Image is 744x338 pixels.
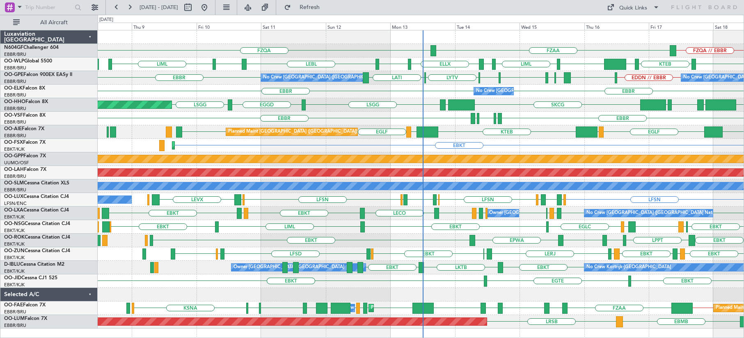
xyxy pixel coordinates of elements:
span: OO-LAH [4,167,24,172]
a: EBKT/KJK [4,268,25,274]
a: D-IBLUCessna Citation M2 [4,262,64,267]
a: EBBR/BRU [4,78,26,85]
a: OO-WLPGlobal 5500 [4,59,52,64]
a: OO-LAHFalcon 7X [4,167,46,172]
span: OO-LUM [4,316,25,321]
span: OO-SLM [4,181,24,186]
div: Planned Maint Melsbroek Air Base [371,302,443,314]
span: OO-JID [4,276,21,281]
a: EBKT/KJK [4,282,25,288]
div: Planned Maint Kortrijk-[GEOGRAPHIC_DATA] [174,139,270,152]
span: OO-NSG [4,221,25,226]
span: OO-LXA [4,208,23,213]
a: OO-HHOFalcon 8X [4,99,48,104]
button: Refresh [280,1,330,14]
a: EBBR/BRU [4,119,26,125]
span: OO-ELK [4,86,23,91]
div: Thu 9 [132,23,196,30]
span: [DATE] - [DATE] [140,4,178,11]
span: OO-VSF [4,113,23,118]
a: EBBR/BRU [4,92,26,98]
a: EBBR/BRU [4,187,26,193]
a: OO-FAEFalcon 7X [4,303,46,308]
div: No Crew [GEOGRAPHIC_DATA] ([GEOGRAPHIC_DATA] National) [476,85,614,97]
a: EBKT/KJK [4,241,25,247]
div: Owner [GEOGRAPHIC_DATA]-[GEOGRAPHIC_DATA] [234,261,344,274]
a: OO-SLMCessna Citation XLS [4,181,69,186]
a: OO-VSFFalcon 8X [4,113,46,118]
span: OO-GPP [4,154,23,159]
a: EBBR/BRU [4,51,26,57]
div: Thu 16 [584,23,649,30]
span: OO-LUX [4,194,23,199]
a: N604GFChallenger 604 [4,45,59,50]
span: Refresh [293,5,327,10]
a: EBBR/BRU [4,173,26,179]
div: Sat 11 [261,23,325,30]
div: Fri 10 [197,23,261,30]
a: EBKT/KJK [4,255,25,261]
span: OO-FAE [4,303,23,308]
a: OO-FSXFalcon 7X [4,140,46,145]
div: Mon 13 [390,23,455,30]
span: OO-GPE [4,72,23,77]
button: All Aircraft [9,16,89,29]
a: OO-AIEFalcon 7X [4,126,44,131]
a: EBKT/KJK [4,228,25,234]
button: Quick Links [603,1,664,14]
span: OO-ROK [4,235,25,240]
a: OO-LUMFalcon 7X [4,316,47,321]
div: Planned Maint [GEOGRAPHIC_DATA] ([GEOGRAPHIC_DATA]) [228,126,357,138]
div: Fri 17 [649,23,713,30]
div: Quick Links [619,4,647,12]
div: No Crew Kortrijk-[GEOGRAPHIC_DATA] [586,261,671,274]
a: OO-LUXCessna Citation CJ4 [4,194,69,199]
a: UUMO/OSF [4,160,29,166]
span: OO-FSX [4,140,23,145]
div: No Crew [GEOGRAPHIC_DATA] ([GEOGRAPHIC_DATA] National) [586,207,724,219]
div: Sun 12 [326,23,390,30]
a: LFSN/ENC [4,200,27,207]
a: EBBR/BRU [4,322,26,329]
a: OO-NSGCessna Citation CJ4 [4,221,70,226]
div: Owner [GEOGRAPHIC_DATA]-[GEOGRAPHIC_DATA] [489,207,600,219]
span: All Aircraft [21,20,87,25]
a: EBKT/KJK [4,214,25,220]
span: N604GF [4,45,23,50]
a: OO-GPEFalcon 900EX EASy II [4,72,72,77]
span: D-IBLU [4,262,20,267]
a: OO-ROKCessna Citation CJ4 [4,235,70,240]
input: Trip Number [25,1,72,14]
a: OO-GPPFalcon 7X [4,154,46,159]
a: EBBR/BRU [4,309,26,315]
a: EBBR/BRU [4,133,26,139]
a: OO-ZUNCessna Citation CJ4 [4,248,70,253]
span: OO-WLP [4,59,24,64]
a: OO-LXACessna Citation CJ4 [4,208,69,213]
div: Wed 15 [520,23,584,30]
span: OO-HHO [4,99,25,104]
div: Wed 8 [67,23,132,30]
a: OO-ELKFalcon 8X [4,86,45,91]
a: EBBR/BRU [4,106,26,112]
a: OO-JIDCessna CJ1 525 [4,276,57,281]
span: OO-ZUN [4,248,25,253]
div: [DATE] [99,16,113,23]
div: Tue 14 [455,23,520,30]
a: EBBR/BRU [4,65,26,71]
div: No Crew [GEOGRAPHIC_DATA] ([GEOGRAPHIC_DATA] National) [263,71,401,84]
span: OO-AIE [4,126,22,131]
a: EBKT/KJK [4,146,25,152]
